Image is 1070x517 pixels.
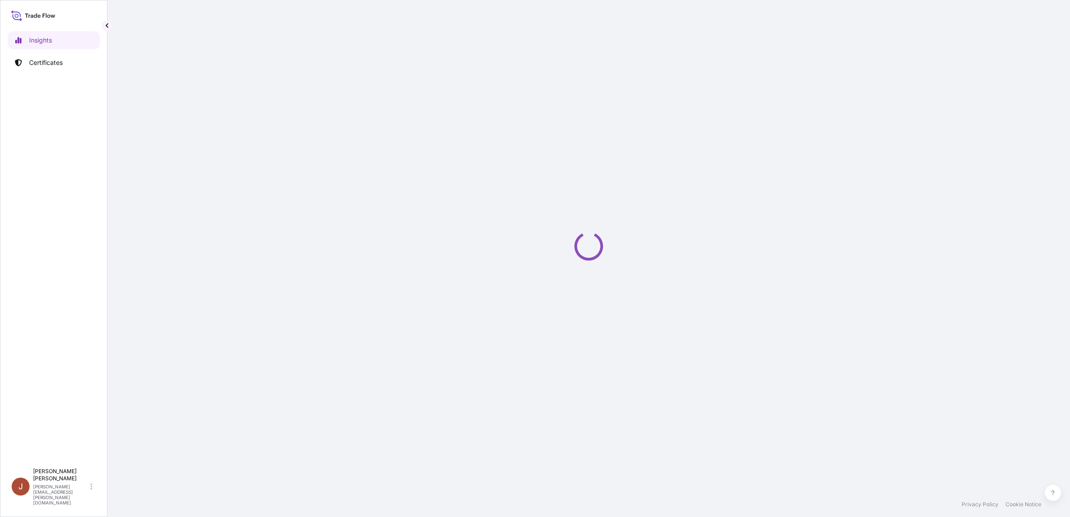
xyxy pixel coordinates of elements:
a: Privacy Policy [962,501,998,508]
p: [PERSON_NAME][EMAIL_ADDRESS][PERSON_NAME][DOMAIN_NAME] [33,484,89,505]
a: Certificates [8,54,100,72]
a: Cookie Notice [1006,501,1041,508]
p: [PERSON_NAME] [PERSON_NAME] [33,468,89,482]
span: J [18,482,23,491]
p: Insights [29,36,52,45]
a: Insights [8,31,100,49]
p: Certificates [29,58,63,67]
